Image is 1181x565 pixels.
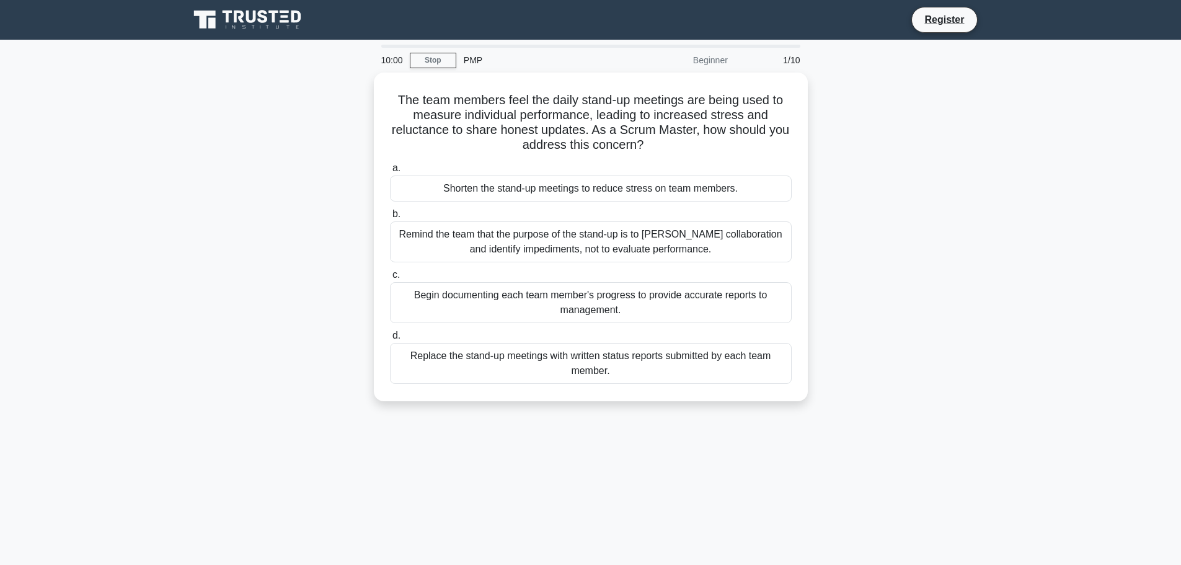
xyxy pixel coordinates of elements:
div: 1/10 [735,48,808,73]
div: 10:00 [374,48,410,73]
div: Begin documenting each team member's progress to provide accurate reports to management. [390,282,792,323]
span: a. [392,162,400,173]
div: Replace the stand-up meetings with written status reports submitted by each team member. [390,343,792,384]
span: c. [392,269,400,280]
div: Shorten the stand-up meetings to reduce stress on team members. [390,176,792,202]
h5: The team members feel the daily stand-up meetings are being used to measure individual performanc... [389,92,793,153]
div: PMP [456,48,627,73]
a: Register [917,12,971,27]
div: Remind the team that the purpose of the stand-up is to [PERSON_NAME] collaboration and identify i... [390,221,792,262]
span: b. [392,208,400,219]
span: d. [392,330,400,340]
a: Stop [410,53,456,68]
div: Beginner [627,48,735,73]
